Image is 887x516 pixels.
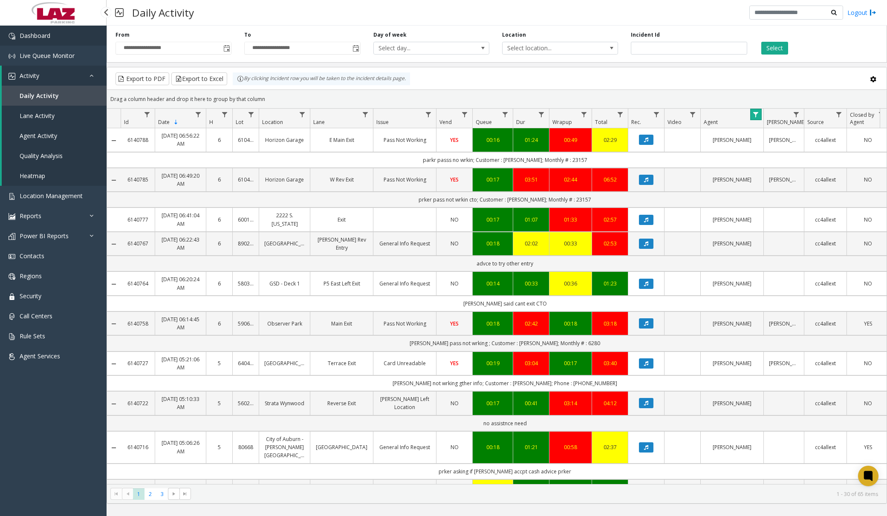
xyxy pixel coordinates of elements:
a: 2222 S. [US_STATE] [264,211,305,228]
a: NO [442,216,467,224]
a: Vend Filter Menu [459,109,471,120]
a: [PERSON_NAME] [769,176,799,184]
div: 01:07 [518,216,544,224]
a: [DATE] 06:56:22 AM [160,132,201,148]
a: Collapse Details [107,137,121,144]
div: 00:33 [518,280,544,288]
div: 00:17 [478,216,508,224]
span: Quality Analysis [20,152,63,160]
span: Go to the last page [179,488,191,500]
a: 00:18 [555,320,587,328]
span: NO [451,216,459,223]
a: 00:58 [555,443,587,451]
span: NO [451,444,459,451]
a: Horizon Garage [264,136,305,144]
a: General Info Request [378,443,431,451]
a: 00:17 [555,359,587,367]
span: Wrapup [552,118,572,126]
a: [DATE] 06:22:43 AM [160,236,201,252]
a: 00:18 [478,239,508,248]
h3: Daily Activity [128,2,198,23]
img: 'icon' [9,293,15,300]
a: Card Unreadable [378,359,431,367]
a: Total Filter Menu [615,109,626,120]
a: [PERSON_NAME] [769,136,799,144]
a: Agent Filter Menu [750,109,762,120]
a: GSD - Deck 1 [264,280,305,288]
a: [PERSON_NAME] [706,320,758,328]
a: 02:02 [518,239,544,248]
div: 03:18 [597,320,623,328]
a: 00:49 [555,136,587,144]
a: Terrace Exit [315,359,368,367]
a: YES [442,320,467,328]
a: [PERSON_NAME] [769,320,799,328]
img: pageIcon [115,2,124,23]
a: 04:12 [597,399,623,407]
a: 6 [211,280,227,288]
a: NO [852,239,884,248]
img: 'icon' [9,333,15,340]
a: General Info Request [378,239,431,248]
a: Quality Analysis [2,146,107,166]
a: [PERSON_NAME] [706,216,758,224]
a: 03:04 [518,359,544,367]
span: NO [864,216,872,223]
button: Select [761,42,788,55]
a: YES [852,320,884,328]
a: NO [852,216,884,224]
a: Collapse Details [107,241,121,248]
a: 5 [211,399,227,407]
a: Rec. Filter Menu [651,109,662,120]
img: 'icon' [9,353,15,360]
a: 00:17 [478,176,508,184]
a: cc4allext [809,136,841,144]
div: 00:36 [555,280,587,288]
a: Daily Activity [2,86,107,106]
span: NO [864,136,872,144]
span: Toggle popup [351,42,360,54]
a: 00:41 [518,399,544,407]
span: NO [451,400,459,407]
span: Lane [313,118,325,126]
span: Issue [376,118,389,126]
a: Main Exit [315,320,368,328]
span: Toggle popup [222,42,231,54]
span: Rule Sets [20,332,45,340]
a: Logout [847,8,876,17]
a: NO [852,176,884,184]
a: [GEOGRAPHIC_DATA] [315,443,368,451]
span: Live Queue Monitor [20,52,75,60]
a: W Rev Exit [315,176,368,184]
label: Day of week [373,31,407,39]
a: Horizon Garage [264,176,305,184]
a: 6140758 [126,320,150,328]
a: 00:33 [555,239,587,248]
a: Pass Not Working [378,176,431,184]
a: 02:44 [555,176,587,184]
span: Vend [439,118,452,126]
a: NO [442,239,467,248]
a: [PERSON_NAME] [706,176,758,184]
img: 'icon' [9,233,15,240]
span: Heatmap [20,172,45,180]
a: Video Filter Menu [687,109,699,120]
img: 'icon' [9,253,15,260]
a: 600182 [238,216,254,224]
span: YES [864,320,872,327]
a: [PERSON_NAME] [769,359,799,367]
span: Activity [20,72,39,80]
a: NO [442,280,467,288]
a: cc4allext [809,320,841,328]
div: 00:17 [478,399,508,407]
a: 6140722 [126,399,150,407]
img: 'icon' [9,273,15,280]
span: NO [864,240,872,247]
a: Exit [315,216,368,224]
a: Reverse Exit [315,399,368,407]
div: 02:29 [597,136,623,144]
a: NO [852,399,884,407]
a: NO [852,359,884,367]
